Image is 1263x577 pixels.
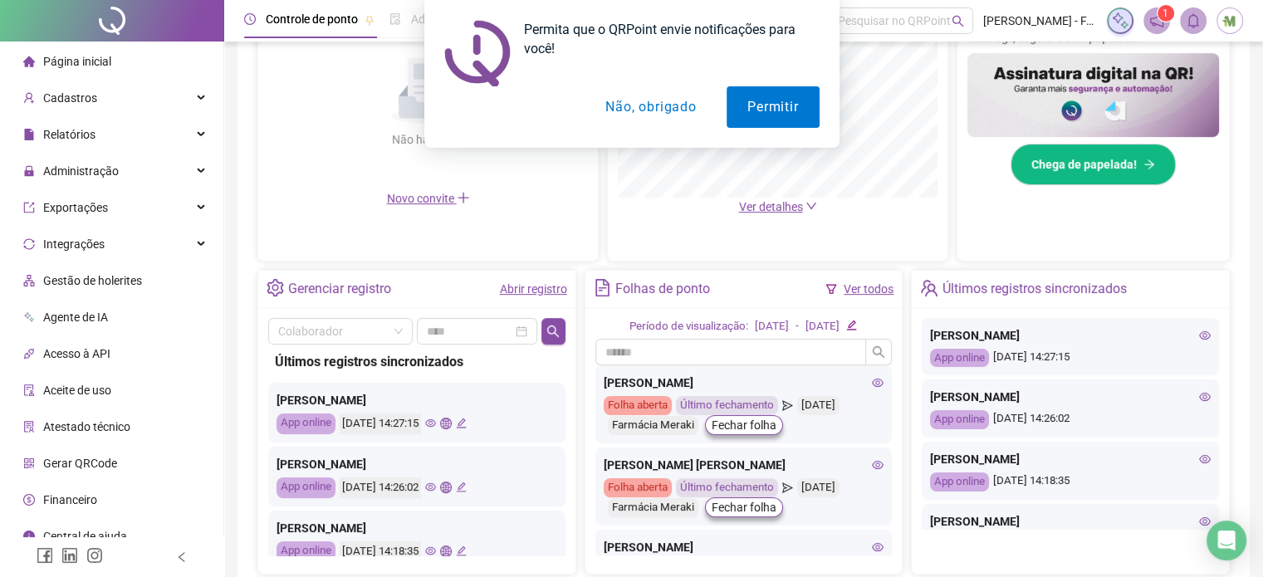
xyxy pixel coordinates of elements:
[288,275,391,303] div: Gerenciar registro
[440,418,451,428] span: global
[930,410,989,429] div: App online
[930,349,989,368] div: App online
[425,545,436,556] span: eye
[546,325,560,338] span: search
[795,318,799,335] div: -
[604,538,884,556] div: [PERSON_NAME]
[1199,516,1211,527] span: eye
[43,493,97,506] span: Financeiro
[629,318,748,335] div: Período de visualização:
[23,202,35,213] span: export
[23,275,35,286] span: apartment
[604,456,884,474] div: [PERSON_NAME] [PERSON_NAME]
[43,311,108,324] span: Agente de IA
[872,345,885,359] span: search
[825,283,837,295] span: filter
[440,545,451,556] span: global
[23,457,35,469] span: qrcode
[594,279,611,296] span: file-text
[43,530,127,543] span: Central de ajuda
[277,519,557,537] div: [PERSON_NAME]
[727,86,819,128] button: Permitir
[456,418,467,428] span: edit
[930,349,1211,368] div: [DATE] 14:27:15
[782,478,793,497] span: send
[86,547,103,564] span: instagram
[920,279,937,296] span: team
[739,200,817,213] a: Ver detalhes down
[456,545,467,556] span: edit
[872,541,884,553] span: eye
[615,275,710,303] div: Folhas de ponto
[456,482,467,492] span: edit
[1011,144,1176,185] button: Chega de papelada!
[942,275,1127,303] div: Últimos registros sincronizados
[604,478,672,497] div: Folha aberta
[608,498,698,517] div: Farmácia Meraki
[43,201,108,214] span: Exportações
[61,547,78,564] span: linkedin
[43,420,130,433] span: Atestado técnico
[340,413,421,434] div: [DATE] 14:27:15
[930,450,1211,468] div: [PERSON_NAME]
[277,541,335,562] div: App online
[1199,391,1211,403] span: eye
[676,396,778,415] div: Último fechamento
[705,415,783,435] button: Fechar folha
[340,477,421,498] div: [DATE] 14:26:02
[23,165,35,177] span: lock
[930,410,1211,429] div: [DATE] 14:26:02
[604,374,884,392] div: [PERSON_NAME]
[277,413,335,434] div: App online
[585,86,717,128] button: Não, obrigado
[425,418,436,428] span: eye
[1199,330,1211,341] span: eye
[712,498,776,516] span: Fechar folha
[844,282,893,296] a: Ver todos
[1199,453,1211,465] span: eye
[511,20,820,58] div: Permita que o QRPoint envie notificações para você!
[440,482,451,492] span: global
[43,237,105,251] span: Integrações
[457,191,470,204] span: plus
[43,384,111,397] span: Aceite de uso
[676,478,778,497] div: Último fechamento
[340,541,421,562] div: [DATE] 14:18:35
[712,416,776,434] span: Fechar folha
[37,547,53,564] span: facebook
[23,421,35,433] span: solution
[176,551,188,563] span: left
[797,396,840,415] div: [DATE]
[805,318,840,335] div: [DATE]
[277,391,557,409] div: [PERSON_NAME]
[604,396,672,415] div: Folha aberta
[846,320,857,330] span: edit
[387,192,470,205] span: Novo convite
[930,512,1211,531] div: [PERSON_NAME]
[23,348,35,359] span: api
[43,457,117,470] span: Gerar QRCode
[23,384,35,396] span: audit
[23,494,35,506] span: dollar
[705,497,783,517] button: Fechar folha
[275,351,559,372] div: Últimos registros sincronizados
[739,200,803,213] span: Ver detalhes
[43,164,119,178] span: Administração
[1207,521,1246,560] div: Open Intercom Messenger
[425,482,436,492] span: eye
[267,279,284,296] span: setting
[872,377,884,389] span: eye
[277,455,557,473] div: [PERSON_NAME]
[797,478,840,497] div: [DATE]
[930,388,1211,406] div: [PERSON_NAME]
[1143,159,1155,170] span: arrow-right
[23,238,35,250] span: sync
[444,20,511,86] img: notification icon
[1031,155,1137,174] span: Chega de papelada!
[930,326,1211,345] div: [PERSON_NAME]
[805,200,817,212] span: down
[43,347,110,360] span: Acesso à API
[608,416,698,435] div: Farmácia Meraki
[930,472,989,491] div: App online
[755,318,789,335] div: [DATE]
